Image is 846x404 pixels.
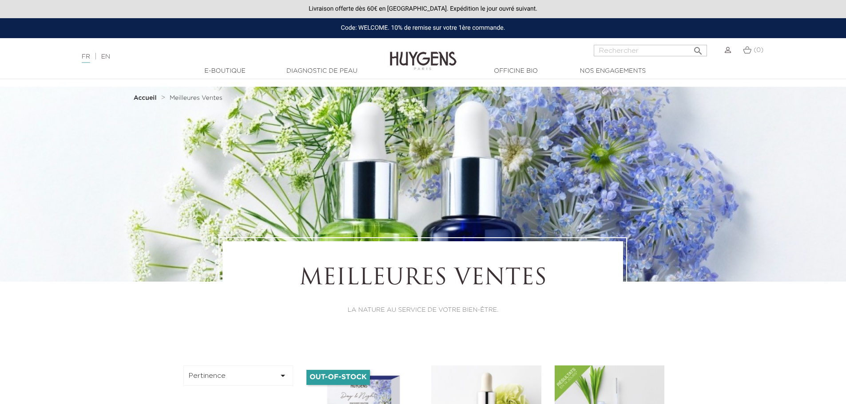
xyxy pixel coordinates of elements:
[754,47,763,53] span: (0)
[247,266,599,292] h1: Meilleures Ventes
[690,42,706,54] button: 
[77,51,346,62] div: |
[306,370,370,385] li: Out-of-Stock
[101,54,110,60] a: EN
[183,365,294,386] button: Pertinence
[170,95,222,101] span: Meilleures Ventes
[170,94,222,102] a: Meilleures Ventes
[247,306,599,315] p: LA NATURE AU SERVICE DE VOTRE BIEN-ÊTRE.
[134,94,159,102] a: Accueil
[134,95,157,101] strong: Accueil
[472,67,560,76] a: Officine Bio
[594,45,707,56] input: Rechercher
[693,43,703,54] i: 
[568,67,657,76] a: Nos engagements
[390,37,457,71] img: Huygens
[278,370,288,381] i: 
[82,54,90,63] a: FR
[181,67,270,76] a: E-Boutique
[278,67,366,76] a: Diagnostic de peau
